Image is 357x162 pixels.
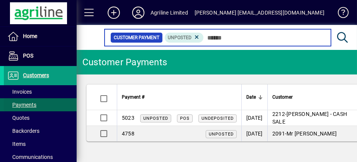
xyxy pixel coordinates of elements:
[8,115,29,121] span: Quotes
[122,131,134,137] span: 4758
[8,102,36,108] span: Payments
[272,111,347,125] span: [PERSON_NAME] - CASH SALE
[4,111,77,124] a: Quotes
[122,93,237,101] div: Payment #
[241,110,267,126] td: [DATE]
[241,126,267,141] td: [DATE]
[165,33,203,43] mat-chip: Customer Payment Status: Unposted
[201,116,234,121] span: Undeposited
[168,35,192,40] span: Unposted
[287,131,337,137] span: Mr [PERSON_NAME]
[126,6,151,20] button: Profile
[4,27,77,46] a: Home
[195,7,324,19] div: [PERSON_NAME] [EMAIL_ADDRESS][DOMAIN_NAME]
[272,93,293,101] span: Customer
[151,7,188,19] div: Agriline Limited
[122,115,134,121] span: 5023
[4,137,77,150] a: Items
[272,131,285,137] span: 2091
[4,98,77,111] a: Payments
[8,141,26,147] span: Items
[8,128,39,134] span: Backorders
[4,46,77,66] a: POS
[4,85,77,98] a: Invoices
[23,72,49,78] span: Customers
[122,93,144,101] span: Payment #
[23,33,37,39] span: Home
[82,56,167,68] div: Customer Payments
[23,53,33,59] span: POS
[143,116,168,121] span: Unposted
[332,2,347,26] a: Knowledge Base
[4,124,77,137] a: Backorders
[180,116,190,121] span: POS
[246,93,263,101] div: Date
[8,154,53,160] span: Communications
[272,111,285,117] span: 2212
[114,34,159,41] span: Customer Payment
[209,132,234,137] span: Unposted
[246,93,256,101] span: Date
[102,6,126,20] button: Add
[8,89,32,95] span: Invoices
